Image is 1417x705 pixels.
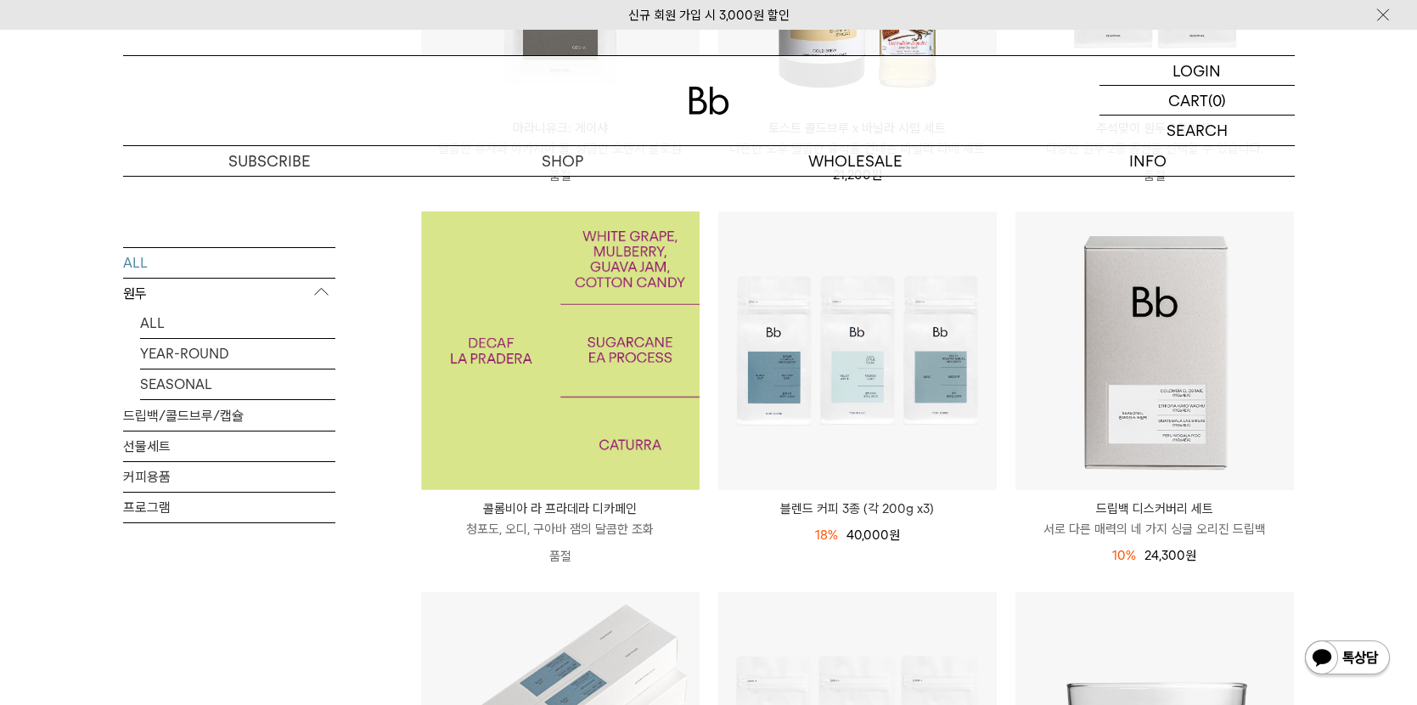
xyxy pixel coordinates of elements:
[1015,499,1294,519] p: 드립백 디스커버리 세트
[718,211,997,490] img: 블렌드 커피 3종 (각 200g x3)
[140,338,335,368] a: YEAR-ROUND
[1099,56,1295,86] a: LOGIN
[123,492,335,522] a: 프로그램
[421,499,700,539] a: 콜롬비아 라 프라데라 디카페인 청포도, 오디, 구아바 잼의 달콤한 조화
[1208,86,1226,115] p: (0)
[1015,519,1294,539] p: 서로 다른 매력의 네 가지 싱글 오리진 드립백
[1015,211,1294,490] img: 드립백 디스커버리 세트
[123,278,335,308] p: 원두
[1112,545,1136,566] div: 10%
[815,525,838,545] div: 18%
[846,527,900,543] span: 40,000
[416,146,709,176] a: SHOP
[709,146,1002,176] p: WHOLESALE
[889,527,900,543] span: 원
[1144,548,1196,563] span: 24,300
[421,519,700,539] p: 청포도, 오디, 구아바 잼의 달콤한 조화
[123,461,335,491] a: 커피용품
[1168,86,1208,115] p: CART
[1015,499,1294,539] a: 드립백 디스커버리 세트 서로 다른 매력의 네 가지 싱글 오리진 드립백
[140,369,335,398] a: SEASONAL
[421,211,700,490] img: 1000001187_add2_054.jpg
[123,247,335,277] a: ALL
[1167,116,1228,145] p: SEARCH
[123,431,335,460] a: 선물세트
[1185,548,1196,563] span: 원
[123,146,416,176] a: SUBSCRIBE
[1172,56,1221,85] p: LOGIN
[421,499,700,519] p: 콜롬비아 라 프라데라 디카페인
[628,8,790,23] a: 신규 회원 가입 시 3,000원 할인
[1303,639,1392,680] img: 카카오톡 채널 1:1 채팅 버튼
[1002,146,1295,176] p: INFO
[123,400,335,430] a: 드립백/콜드브루/캡슐
[718,499,997,519] a: 블렌드 커피 3종 (각 200g x3)
[689,87,729,115] img: 로고
[140,307,335,337] a: ALL
[421,539,700,573] p: 품절
[833,167,882,183] span: 21,200
[871,167,882,183] span: 원
[1099,86,1295,116] a: CART (0)
[421,211,700,490] a: 콜롬비아 라 프라데라 디카페인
